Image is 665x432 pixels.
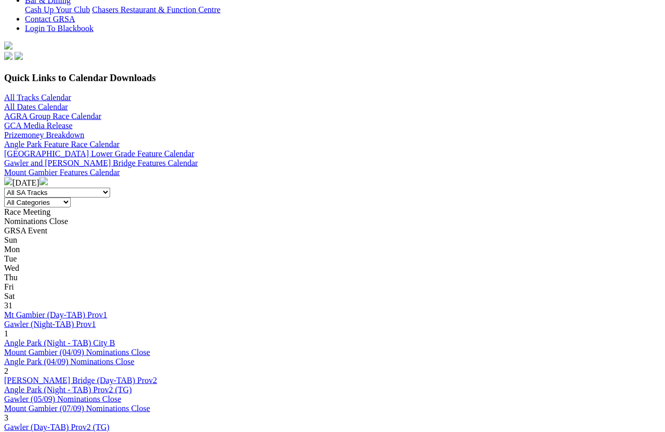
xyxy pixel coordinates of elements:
span: 31 [4,301,12,310]
a: Mount Gambier (07/09) Nominations Close [4,404,150,413]
a: Login To Blackbook [25,24,94,33]
img: twitter.svg [15,52,23,60]
a: Angle Park (Night - TAB) Prov2 (TG) [4,385,132,394]
a: Gawler (Day-TAB) Prov2 (TG) [4,423,110,431]
div: Race Meeting [4,207,661,217]
img: facebook.svg [4,52,12,60]
div: Bar & Dining [25,5,661,15]
div: Wed [4,264,661,273]
a: [PERSON_NAME] Bridge (Day-TAB) Prov2 [4,376,157,385]
span: 3 [4,413,8,422]
img: chevron-right-pager-white.svg [39,177,48,186]
div: Tue [4,254,661,264]
a: Cash Up Your Club [25,5,90,14]
a: Angle Park Feature Race Calendar [4,140,119,149]
a: Contact GRSA [25,15,75,23]
a: Gawler (Night-TAB) Prov1 [4,320,96,329]
div: GRSA Event [4,226,661,235]
img: chevron-left-pager-white.svg [4,177,12,186]
a: Mount Gambier Features Calendar [4,168,120,177]
a: All Dates Calendar [4,102,68,111]
img: logo-grsa-white.png [4,42,12,50]
span: 1 [4,329,8,338]
a: Angle Park (04/09) Nominations Close [4,357,135,366]
div: Sat [4,292,661,301]
a: AGRA Group Race Calendar [4,112,101,121]
div: [DATE] [4,177,661,188]
a: Gawler (05/09) Nominations Close [4,395,121,403]
a: Prizemoney Breakdown [4,130,84,139]
div: Nominations Close [4,217,661,226]
a: Gawler and [PERSON_NAME] Bridge Features Calendar [4,159,198,167]
div: Fri [4,282,661,292]
div: Thu [4,273,661,282]
a: Angle Park (Night - TAB) City B [4,338,115,347]
span: 2 [4,366,8,375]
a: Mount Gambier (04/09) Nominations Close [4,348,150,357]
a: [GEOGRAPHIC_DATA] Lower Grade Feature Calendar [4,149,194,158]
div: Sun [4,235,661,245]
div: Mon [4,245,661,254]
h3: Quick Links to Calendar Downloads [4,72,661,84]
a: GCA Media Release [4,121,73,130]
a: Mt Gambier (Day-TAB) Prov1 [4,310,107,319]
a: Chasers Restaurant & Function Centre [92,5,220,14]
a: All Tracks Calendar [4,93,71,102]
